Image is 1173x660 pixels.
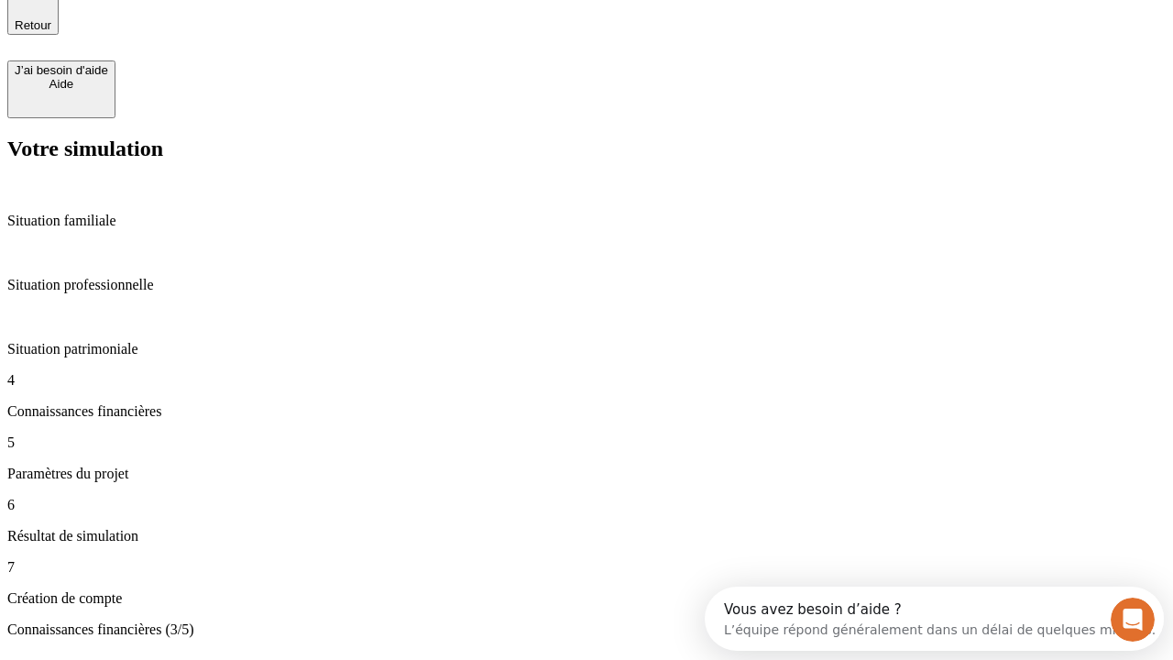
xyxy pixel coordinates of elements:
p: 6 [7,497,1166,513]
p: Paramètres du projet [7,466,1166,482]
div: Ouvrir le Messenger Intercom [7,7,505,58]
div: J’ai besoin d'aide [15,63,108,77]
iframe: Intercom live chat [1111,598,1155,642]
p: Situation patrimoniale [7,341,1166,357]
p: Connaissances financières (3/5) [7,621,1166,638]
button: J’ai besoin d'aideAide [7,60,115,118]
div: Aide [15,77,108,91]
span: Retour [15,18,51,32]
p: Situation familiale [7,213,1166,229]
p: 7 [7,559,1166,576]
p: 5 [7,434,1166,451]
p: Situation professionnelle [7,277,1166,293]
div: L’équipe répond généralement dans un délai de quelques minutes. [19,30,451,49]
p: Création de compte [7,590,1166,607]
div: Vous avez besoin d’aide ? [19,16,451,30]
h2: Votre simulation [7,137,1166,161]
p: Connaissances financières [7,403,1166,420]
iframe: Intercom live chat discovery launcher [705,587,1164,651]
p: 4 [7,372,1166,389]
p: Résultat de simulation [7,528,1166,544]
